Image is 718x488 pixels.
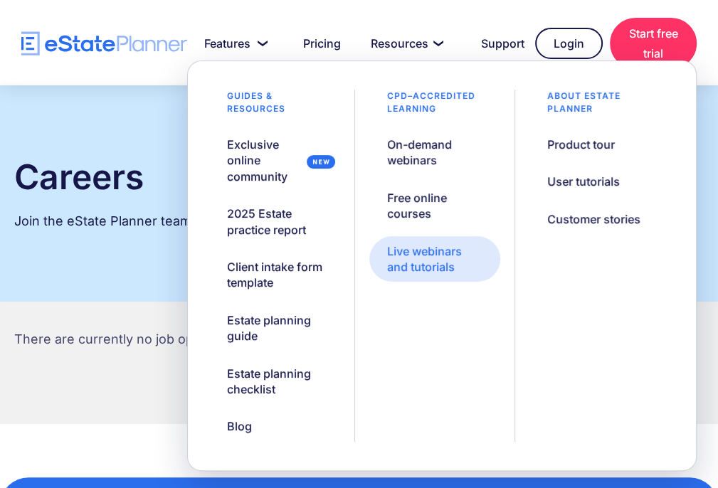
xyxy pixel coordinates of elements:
[209,198,340,245] a: 2025 Estate practice report
[209,90,340,122] div: Guides & resources
[227,259,322,291] div: Client intake form template
[529,166,638,196] a: User tutorials
[286,29,347,58] a: Pricing
[14,157,704,198] h2: Careers
[535,28,603,59] a: Login
[209,305,340,351] a: Estate planning guide
[14,330,704,349] p: There are currently no job openings, please check back later.
[354,29,457,58] a: Resources
[209,359,340,405] a: Estate planning checklist
[227,312,322,344] div: Estate planning guide
[610,18,697,69] a: Start free trial
[387,243,482,275] div: Live webinars and tutorials
[227,206,322,238] div: 2025 Estate practice report
[227,418,252,434] div: Blog
[369,129,500,176] a: On-demand webinars
[529,204,658,234] a: Customer stories
[227,137,297,184] div: Exclusive online community
[529,90,660,122] div: About estate planner
[187,29,279,58] a: Features
[547,137,615,152] div: Product tour
[547,211,640,227] div: Customer stories
[14,212,704,230] p: Join the eState Planner team [DATE]. See what open roles are available.
[464,29,528,58] a: Support
[209,411,270,441] a: Blog
[209,252,340,298] a: Client intake form template
[387,190,482,222] div: Free online courses
[227,366,322,398] div: Estate planning checklist
[209,129,340,191] a: Exclusive online community
[369,236,500,282] a: Live webinars and tutorials
[369,183,500,229] a: Free online courses
[529,129,633,159] a: Product tour
[547,174,620,189] div: User tutorials
[21,31,187,56] a: home
[387,137,482,169] div: On-demand webinars
[369,90,500,122] div: CPD–accredited learning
